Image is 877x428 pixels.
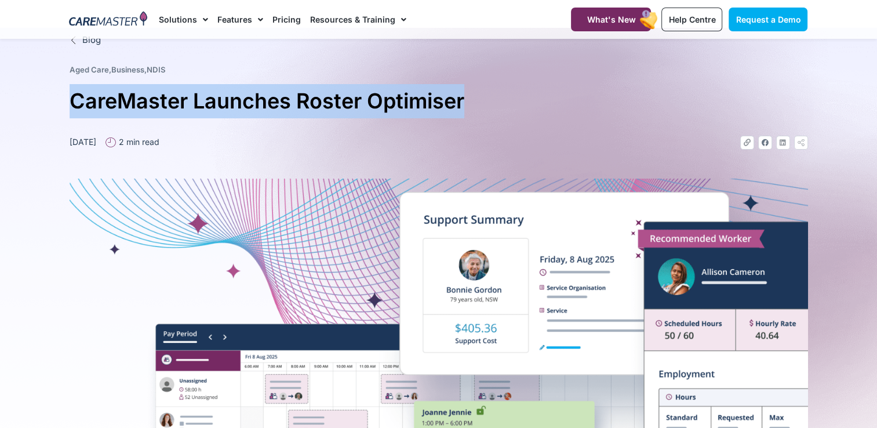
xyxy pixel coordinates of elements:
a: What's New [571,8,651,31]
span: 2 min read [116,136,159,148]
a: Business [111,65,144,74]
a: Aged Care [70,65,109,74]
a: Blog [70,34,808,47]
a: NDIS [147,65,166,74]
a: Request a Demo [729,8,807,31]
a: Help Centre [661,8,722,31]
time: [DATE] [70,137,96,147]
span: Request a Demo [736,14,800,24]
span: Blog [79,34,101,47]
span: Help Centre [668,14,715,24]
span: What's New [587,14,635,24]
span: , , [70,65,166,74]
img: CareMaster Logo [69,11,147,28]
h1: CareMaster Launches Roster Optimiser [70,84,808,118]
